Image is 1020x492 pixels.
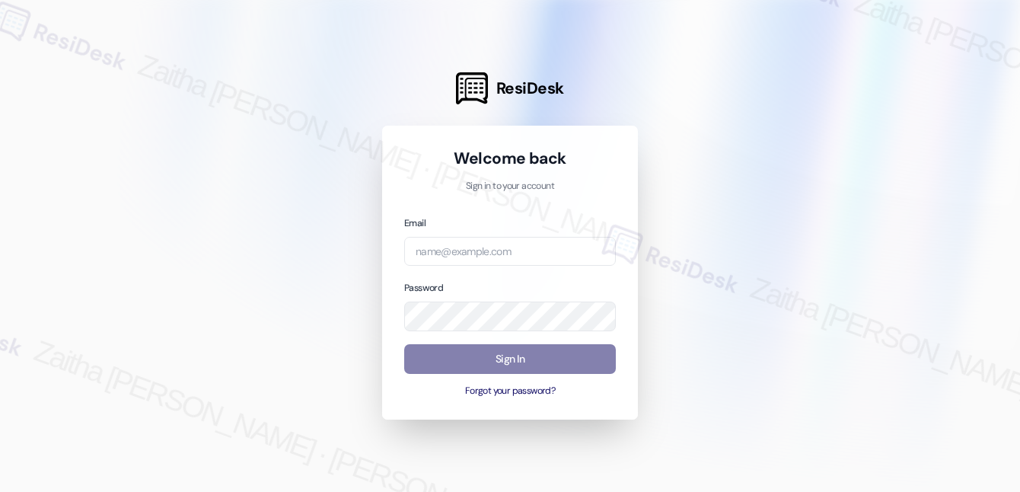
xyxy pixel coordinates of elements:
[404,148,616,169] h1: Welcome back
[404,180,616,193] p: Sign in to your account
[404,217,426,229] label: Email
[404,282,443,294] label: Password
[496,78,564,99] span: ResiDesk
[404,237,616,267] input: name@example.com
[404,344,616,374] button: Sign In
[404,385,616,398] button: Forgot your password?
[456,72,488,104] img: ResiDesk Logo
